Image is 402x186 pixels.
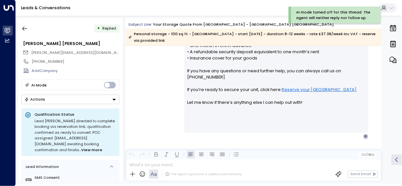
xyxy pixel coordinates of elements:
span: [PERSON_NAME][EMAIL_ADDRESS][DOMAIN_NAME] [31,50,126,55]
span: Cc Bcc [362,153,374,156]
span: | [367,153,368,156]
span: Replied [102,26,116,31]
a: Leads & Conversations [21,5,70,11]
span: View more [81,147,102,153]
a: Reserve your [GEOGRAPHIC_DATA] [282,86,357,93]
div: AI Mode [31,82,47,88]
div: Given [35,180,117,186]
div: [PERSON_NAME] [PERSON_NAME] [23,40,119,47]
div: Lead Information [24,164,59,170]
button: Redo [138,151,146,158]
div: AI mode turned off for this thread. The agent will neither reply nor follow up. [296,10,371,21]
div: [PHONE_NUMBER] [32,59,119,64]
label: SMS Consent [35,175,117,180]
div: Your storage quote from [GEOGRAPHIC_DATA] - [GEOGRAPHIC_DATA] [GEOGRAPHIC_DATA] [153,22,334,27]
div: Button group with a nested menu [21,95,119,104]
span: Subject Line: [128,22,152,27]
button: Actions [21,95,119,104]
p: Qualification Status [35,112,116,117]
div: Actions [24,97,45,102]
div: A [363,134,368,139]
span: aaron@aaronscottrichards.co.uk [31,50,119,56]
div: The agent signature is added automatically [165,172,242,176]
div: • [97,24,100,33]
button: Undo [128,151,136,158]
div: Lead [PERSON_NAME] directed to complete booking via reservation link; qualification confirmed as ... [35,118,116,153]
button: Cc|Bcc [359,152,376,157]
div: AddCompany [32,68,119,74]
div: Personal storage - 100 sq ft - [GEOGRAPHIC_DATA] - start [DATE] - duration 8-12 weeks - rate £37.... [128,31,378,44]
